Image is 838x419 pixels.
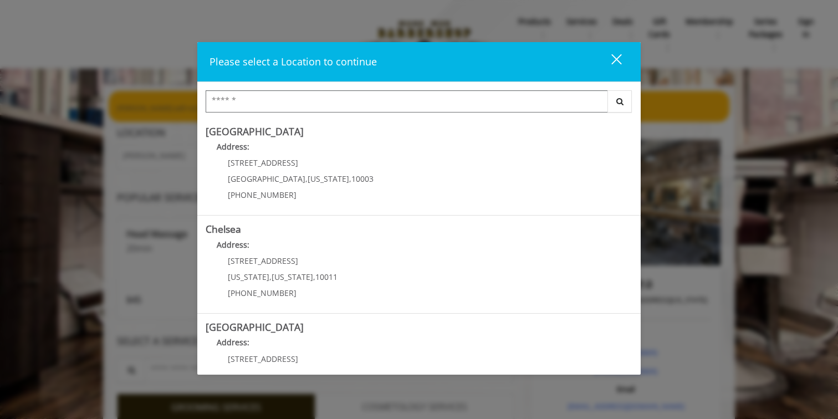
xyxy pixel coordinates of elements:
span: [PHONE_NUMBER] [228,190,297,200]
b: Address: [217,141,249,152]
b: Chelsea [206,222,241,236]
b: [GEOGRAPHIC_DATA] [206,125,304,138]
span: [STREET_ADDRESS] [228,256,298,266]
span: [STREET_ADDRESS] [228,157,298,168]
b: Address: [217,337,249,348]
i: Search button [614,98,626,105]
b: Address: [217,239,249,250]
span: Please select a Location to continue [209,55,377,68]
span: [STREET_ADDRESS] [228,354,298,364]
span: , [305,173,308,184]
span: , [269,272,272,282]
span: [GEOGRAPHIC_DATA] [228,173,305,184]
span: 10003 [351,173,374,184]
div: Center Select [206,90,632,118]
span: [US_STATE] [228,272,269,282]
button: close dialog [591,50,628,73]
span: , [349,173,351,184]
span: , [313,272,315,282]
span: [US_STATE] [308,173,349,184]
div: close dialog [599,53,621,70]
b: [GEOGRAPHIC_DATA] [206,320,304,334]
span: [PHONE_NUMBER] [228,288,297,298]
span: 10011 [315,272,338,282]
span: [US_STATE] [272,272,313,282]
input: Search Center [206,90,608,113]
